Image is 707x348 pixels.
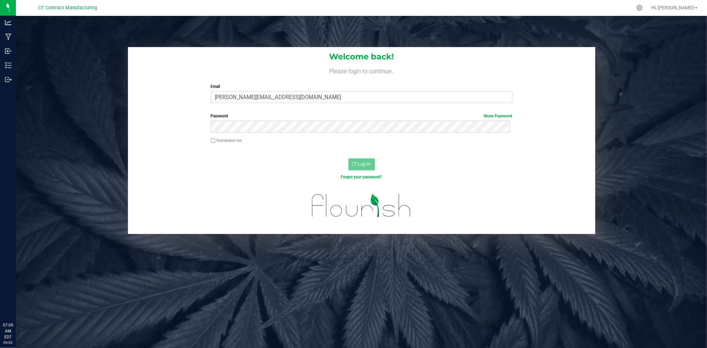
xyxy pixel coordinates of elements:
a: Forgot your password? [341,175,382,179]
img: flourish_logo.svg [303,187,420,224]
label: Remember me [211,138,242,144]
p: 09/22 [3,340,13,345]
span: Hi, [PERSON_NAME]! [651,5,694,10]
span: Password [211,114,228,118]
p: 07:09 AM EDT [3,322,13,340]
span: CT Contract Manufacturing [38,5,97,11]
h1: Welcome back! [128,52,595,61]
a: Show Password [484,114,512,118]
button: Log In [348,158,375,170]
inline-svg: Inventory [5,62,12,69]
inline-svg: Inbound [5,48,12,54]
input: Remember me [211,138,215,143]
inline-svg: Manufacturing [5,33,12,40]
label: Email [211,84,512,89]
span: Log In [358,161,371,167]
div: Manage settings [635,5,644,11]
h4: Please login to continue. [128,66,595,74]
inline-svg: Analytics [5,19,12,26]
inline-svg: Outbound [5,76,12,83]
